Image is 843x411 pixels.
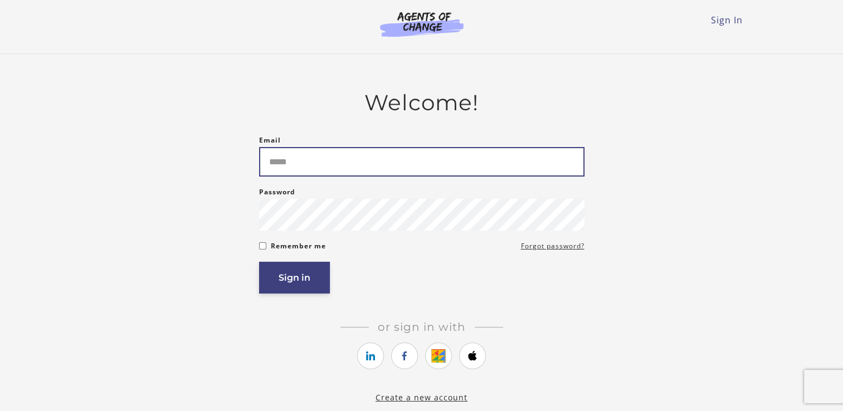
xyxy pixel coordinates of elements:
[259,262,330,293] button: Sign in
[368,11,475,37] img: Agents of Change Logo
[459,342,486,369] a: https://courses.thinkific.com/users/auth/apple?ss%5Breferral%5D=&ss%5Buser_return_to%5D=&ss%5Bvis...
[376,392,467,403] a: Create a new account
[259,90,584,116] h2: Welcome!
[391,342,418,369] a: https://courses.thinkific.com/users/auth/facebook?ss%5Breferral%5D=&ss%5Buser_return_to%5D=&ss%5B...
[357,342,384,369] a: https://courses.thinkific.com/users/auth/linkedin?ss%5Breferral%5D=&ss%5Buser_return_to%5D=&ss%5B...
[425,342,452,369] a: https://courses.thinkific.com/users/auth/google?ss%5Breferral%5D=&ss%5Buser_return_to%5D=&ss%5Bvi...
[259,134,281,147] label: Email
[521,239,584,253] a: Forgot password?
[711,14,743,26] a: Sign In
[369,320,475,334] span: Or sign in with
[271,239,326,253] label: Remember me
[259,185,295,199] label: Password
